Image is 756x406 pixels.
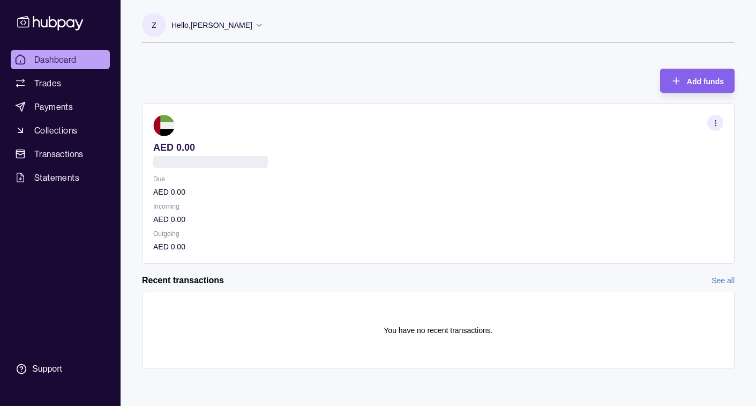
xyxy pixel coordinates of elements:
p: Outgoing [153,228,723,240]
a: Payments [11,97,110,116]
span: Statements [34,171,79,184]
span: Payments [34,100,73,113]
p: AED 0.00 [153,142,723,153]
p: Incoming [153,201,723,212]
img: ae [153,115,175,136]
a: Collections [11,121,110,140]
p: AED 0.00 [153,241,723,253]
span: Transactions [34,147,84,160]
p: AED 0.00 [153,186,723,198]
a: Support [11,358,110,380]
span: Collections [34,124,77,137]
p: You have no recent transactions. [384,324,492,336]
a: Statements [11,168,110,187]
a: Transactions [11,144,110,164]
p: Z [152,19,156,31]
a: See all [712,275,735,286]
a: Trades [11,73,110,93]
span: Add funds [687,77,724,86]
span: Dashboard [34,53,77,66]
span: Trades [34,77,61,90]
div: Support [32,363,62,375]
p: AED 0.00 [153,213,723,225]
button: Add funds [660,69,735,93]
h2: Recent transactions [142,275,224,286]
p: Hello, [PERSON_NAME] [171,19,252,31]
a: Dashboard [11,50,110,69]
p: Due [153,173,723,185]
